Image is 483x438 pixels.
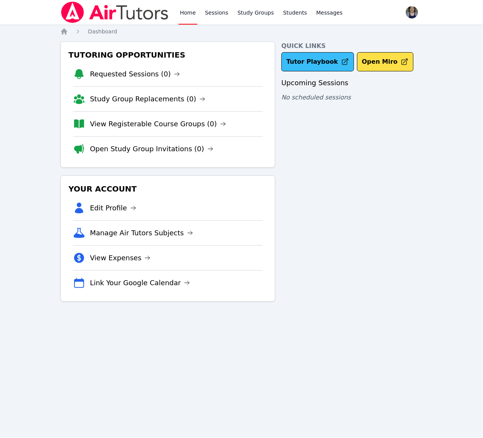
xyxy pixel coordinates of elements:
[90,144,213,154] a: Open Study Group Invitations (0)
[90,69,180,79] a: Requested Sessions (0)
[90,228,193,238] a: Manage Air Tutors Subjects
[60,28,423,35] nav: Breadcrumb
[90,94,205,104] a: Study Group Replacements (0)
[67,48,269,62] h3: Tutoring Opportunities
[90,253,151,263] a: View Expenses
[357,52,414,71] button: Open Miro
[67,182,269,196] h3: Your Account
[316,9,343,17] span: Messages
[281,94,351,101] span: No scheduled sessions
[90,203,136,213] a: Edit Profile
[88,28,117,35] a: Dashboard
[60,2,169,23] img: Air Tutors
[90,278,190,288] a: Link Your Google Calendar
[281,78,423,88] h3: Upcoming Sessions
[90,119,226,129] a: View Registerable Course Groups (0)
[281,41,423,51] h4: Quick Links
[281,52,354,71] a: Tutor Playbook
